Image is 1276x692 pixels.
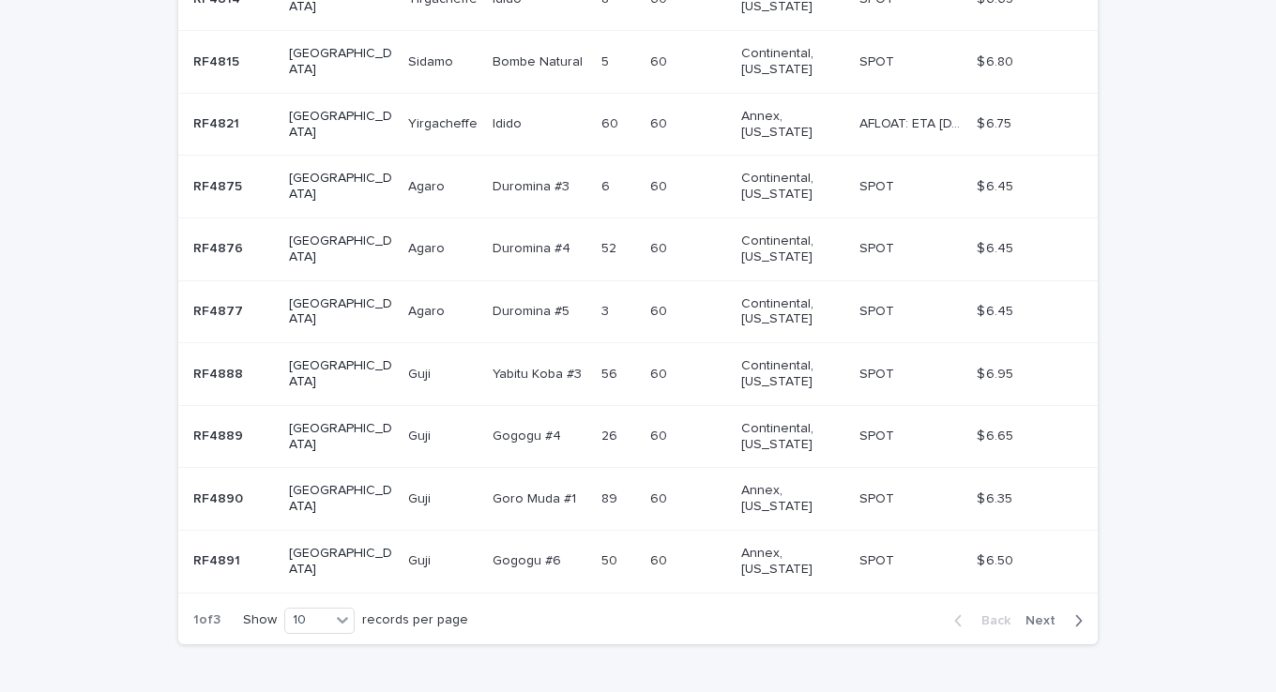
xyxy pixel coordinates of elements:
[650,300,671,320] p: 60
[977,425,1017,444] p: $ 6.65
[493,363,585,383] p: Yabitu Koba #3
[408,363,434,383] p: Guji
[289,296,393,328] p: [GEOGRAPHIC_DATA]
[601,363,621,383] p: 56
[408,51,457,70] p: Sidamo
[493,549,565,569] p: Gogogu #6
[859,175,898,195] p: SPOT
[493,237,574,257] p: Duromina #4
[859,300,898,320] p: SPOT
[970,614,1010,627] span: Back
[408,113,481,132] p: Yirgacheffe
[650,425,671,444] p: 60
[650,51,671,70] p: 60
[285,610,330,630] div: 10
[178,597,235,643] p: 1 of 3
[193,488,247,507] p: RF4890
[178,156,1098,218] tr: RF4875RF4875 [GEOGRAPHIC_DATA]AgaroAgaro Duromina #3Duromina #3 66 6060 Continental, [US_STATE] S...
[178,93,1098,156] tr: RF4821RF4821 [GEOGRAPHIC_DATA]YirgacheffeYirgacheffe IdidoIdido 6060 6060 Annex, [US_STATE] AFLOA...
[601,300,613,320] p: 3
[193,51,243,70] p: RF4815
[193,363,247,383] p: RF4888
[977,237,1017,257] p: $ 6.45
[193,549,244,569] p: RF4891
[408,175,448,195] p: Agaro
[977,113,1015,132] p: $ 6.75
[601,488,621,507] p: 89
[289,358,393,390] p: [GEOGRAPHIC_DATA]
[1025,614,1067,627] span: Next
[178,530,1098,593] tr: RF4891RF4891 [GEOGRAPHIC_DATA]GujiGuji Gogogu #6Gogogu #6 5050 6060 Annex, [US_STATE] SPOTSPOT $ ...
[601,51,613,70] p: 5
[650,549,671,569] p: 60
[977,488,1016,507] p: $ 6.35
[859,488,898,507] p: SPOT
[493,113,525,132] p: Idido
[243,612,277,628] p: Show
[289,171,393,203] p: [GEOGRAPHIC_DATA]
[493,300,573,320] p: Duromina #5
[601,113,622,132] p: 60
[859,363,898,383] p: SPOT
[1018,612,1098,629] button: Next
[650,488,671,507] p: 60
[178,468,1098,531] tr: RF4890RF4890 [GEOGRAPHIC_DATA]GujiGuji Goro Muda #1Goro Muda #1 8989 6060 Annex, [US_STATE] SPOTS...
[859,113,965,132] p: AFLOAT: ETA 09-27-2025
[178,218,1098,280] tr: RF4876RF4876 [GEOGRAPHIC_DATA]AgaroAgaro Duromina #4Duromina #4 5252 6060 Continental, [US_STATE]...
[859,51,898,70] p: SPOT
[601,425,621,444] p: 26
[977,300,1017,320] p: $ 6.45
[977,175,1017,195] p: $ 6.45
[650,175,671,195] p: 60
[977,363,1017,383] p: $ 6.95
[193,113,243,132] p: RF4821
[977,549,1017,569] p: $ 6.50
[408,549,434,569] p: Guji
[289,46,393,78] p: [GEOGRAPHIC_DATA]
[178,405,1098,468] tr: RF4889RF4889 [GEOGRAPHIC_DATA]GujiGuji Gogogu #4Gogogu #4 2626 6060 Continental, [US_STATE] SPOTS...
[362,612,468,628] p: records per page
[493,175,573,195] p: Duromina #3
[193,300,247,320] p: RF4877
[601,175,614,195] p: 6
[650,363,671,383] p: 60
[289,546,393,578] p: [GEOGRAPHIC_DATA]
[289,109,393,141] p: [GEOGRAPHIC_DATA]
[939,612,1018,629] button: Back
[493,425,565,444] p: Gogogu #4
[650,237,671,257] p: 60
[650,113,671,132] p: 60
[289,483,393,515] p: [GEOGRAPHIC_DATA]
[601,549,621,569] p: 50
[859,425,898,444] p: SPOT
[289,421,393,453] p: [GEOGRAPHIC_DATA]
[193,175,246,195] p: RF4875
[289,233,393,265] p: [GEOGRAPHIC_DATA]
[601,237,620,257] p: 52
[977,51,1017,70] p: $ 6.80
[493,488,580,507] p: Goro Muda #1
[493,51,586,70] p: Bombe Natural
[193,237,247,257] p: RF4876
[408,488,434,507] p: Guji
[178,343,1098,406] tr: RF4888RF4888 [GEOGRAPHIC_DATA]GujiGuji Yabitu Koba #3Yabitu Koba #3 5656 6060 Continental, [US_ST...
[859,549,898,569] p: SPOT
[178,31,1098,94] tr: RF4815RF4815 [GEOGRAPHIC_DATA]SidamoSidamo Bombe NaturalBombe Natural 55 6060 Continental, [US_ST...
[408,425,434,444] p: Guji
[408,300,448,320] p: Agaro
[859,237,898,257] p: SPOT
[408,237,448,257] p: Agaro
[193,425,247,444] p: RF4889
[178,280,1098,343] tr: RF4877RF4877 [GEOGRAPHIC_DATA]AgaroAgaro Duromina #5Duromina #5 33 6060 Continental, [US_STATE] S...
